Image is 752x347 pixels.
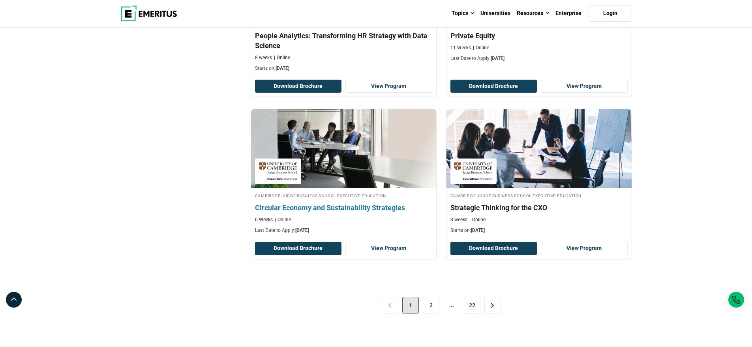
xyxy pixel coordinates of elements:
[345,242,432,255] a: View Program
[589,5,632,22] a: Login
[295,228,309,233] span: [DATE]
[345,80,432,93] a: View Program
[484,297,501,313] a: >
[274,54,290,61] p: Online
[541,80,628,93] a: View Program
[259,162,297,180] img: Cambridge Judge Business School Executive Education
[450,242,537,255] button: Download Brochure
[450,31,628,41] h4: Private Equity
[255,203,432,213] h4: Circular Economy and Sustainability Strategies
[446,109,632,188] img: Strategic Thinking for the CXO | Online Leadership Course
[275,216,291,223] p: Online
[450,192,628,199] h4: Cambridge Judge Business School Executive Education
[242,105,445,192] img: Circular Economy and Sustainability Strategies | Online Business Management Course
[255,65,432,72] p: Starts on:
[255,80,342,93] button: Download Brochure
[471,228,485,233] span: [DATE]
[454,162,493,180] img: Cambridge Judge Business School Executive Education
[423,297,439,313] a: 2
[255,227,432,234] p: Last Date to Apply:
[491,56,504,61] span: [DATE]
[255,54,272,61] p: 8 weeks
[464,297,480,313] a: 22
[276,65,289,71] span: [DATE]
[450,80,537,93] button: Download Brochure
[450,216,467,223] p: 8 weeks
[251,109,436,238] a: Business Management Course by Cambridge Judge Business School Executive Education - September 4, ...
[450,203,628,213] h4: Strategic Thinking for the CXO
[469,216,486,223] p: Online
[541,242,628,255] a: View Program
[255,192,432,199] h4: Cambridge Judge Business School Executive Education
[402,297,419,313] span: 1
[255,31,432,50] h4: People Analytics: Transforming HR Strategy with Data Science
[255,242,342,255] button: Download Brochure
[443,297,460,313] span: ...
[450,227,628,234] p: Starts on:
[473,45,489,51] p: Online
[446,109,632,238] a: Leadership Course by Cambridge Judge Business School Executive Education - September 4, 2025 Camb...
[450,45,471,51] p: 11 Weeks
[255,216,273,223] p: 6 Weeks
[450,55,628,62] p: Last Date to Apply:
